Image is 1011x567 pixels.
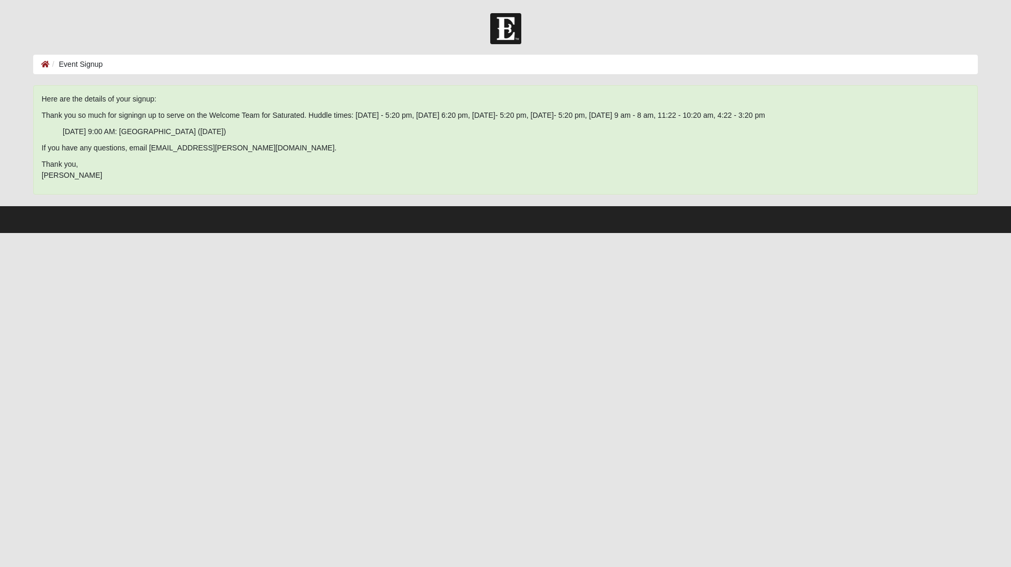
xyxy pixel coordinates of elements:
span: If you have any questions, email [EMAIL_ADDRESS][PERSON_NAME][DOMAIN_NAME]. [42,94,969,181]
li: Event Signup [49,59,103,70]
p: Thank you so much for signingn up to serve on the Welcome Team for Saturated. Huddle times: [DATE... [42,110,969,121]
p: Thank you, [PERSON_NAME] [42,159,969,181]
ul: [DATE] 9:00 AM: [GEOGRAPHIC_DATA] ([DATE]) [42,126,969,137]
img: Church of Eleven22 Logo [490,13,521,44]
p: Here are the details of your signup: [42,94,969,105]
